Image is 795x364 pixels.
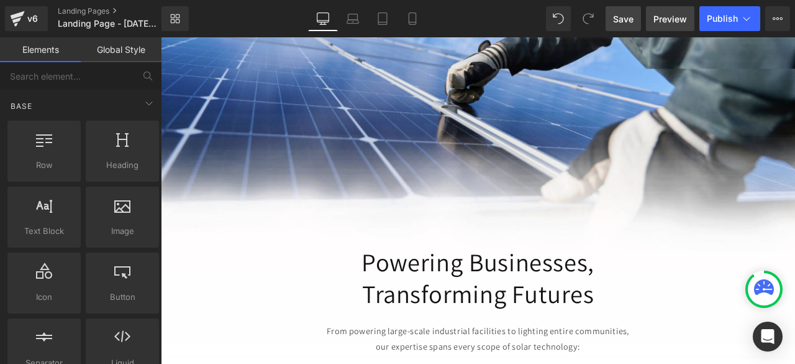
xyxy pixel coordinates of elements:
[338,6,368,31] a: Laptop
[9,100,34,112] span: Base
[576,6,601,31] button: Redo
[89,159,155,172] span: Heading
[646,6,694,31] a: Preview
[765,6,790,31] button: More
[161,6,189,31] a: New Library
[753,322,783,352] div: Open Intercom Messenger
[699,6,760,31] button: Publish
[11,159,77,172] span: Row
[25,11,40,27] div: v6
[653,12,687,26] span: Preview
[12,286,739,324] h1: Transforming Futures
[707,14,738,24] span: Publish
[5,6,48,31] a: v6
[613,12,634,26] span: Save
[12,339,739,358] p: From powering large-scale industrial facilities to lighting entire communities,
[89,291,155,304] span: Button
[11,291,77,304] span: Icon
[546,6,571,31] button: Undo
[397,6,427,31] a: Mobile
[81,37,161,62] a: Global Style
[58,6,182,16] a: Landing Pages
[58,19,158,29] span: Landing Page - [DATE] 13:53:24
[89,225,155,238] span: Image
[308,6,338,31] a: Desktop
[11,225,77,238] span: Text Block
[368,6,397,31] a: Tablet
[12,248,739,286] h1: Powering Businesses,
